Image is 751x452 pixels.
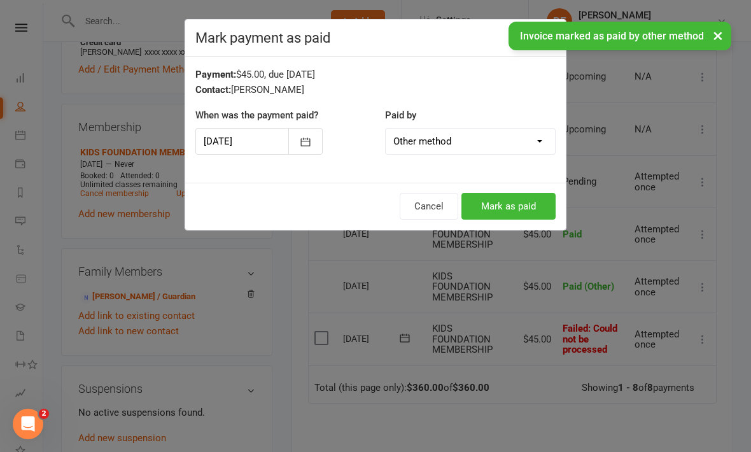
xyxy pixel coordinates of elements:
strong: Contact: [195,84,231,95]
span: 2 [39,409,49,419]
label: When was the payment paid? [195,108,318,123]
button: Cancel [400,193,458,220]
strong: Payment: [195,69,236,80]
label: Paid by [385,108,416,123]
button: × [706,22,729,49]
div: [PERSON_NAME] [195,82,556,97]
div: $45.00, due [DATE] [195,67,556,82]
button: Mark as paid [461,193,556,220]
div: Invoice marked as paid by other method [509,22,731,50]
iframe: Intercom live chat [13,409,43,439]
